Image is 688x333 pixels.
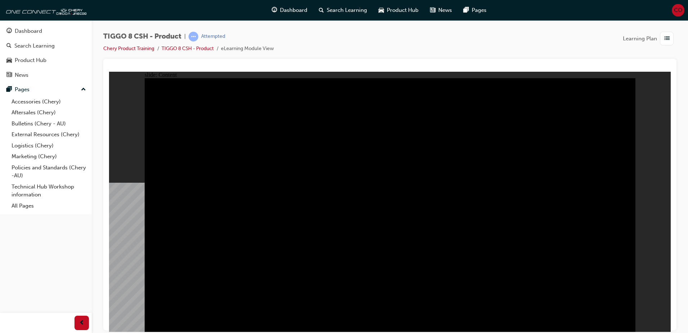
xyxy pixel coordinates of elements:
[674,6,682,14] span: CO
[201,33,225,40] div: Attempted
[672,4,684,17] button: CO
[15,85,30,94] div: Pages
[623,32,676,45] button: Learning Plan
[9,96,89,107] a: Accessories (Chery)
[9,200,89,212] a: All Pages
[472,6,486,14] span: Pages
[664,34,670,43] span: list-icon
[103,45,154,52] a: Chery Product Training
[266,3,313,18] a: guage-iconDashboard
[387,6,418,14] span: Product Hub
[6,86,12,93] span: pages-icon
[430,6,435,15] span: news-icon
[9,107,89,118] a: Aftersales (Chery)
[9,129,89,140] a: External Resources (Chery)
[3,83,89,96] button: Pages
[379,6,384,15] span: car-icon
[3,25,89,38] a: Dashboard
[313,3,373,18] a: search-iconSearch Learning
[81,85,86,94] span: up-icon
[319,6,324,15] span: search-icon
[3,68,89,82] a: News
[162,45,214,52] a: TIGGO 8 CSH - Product
[3,23,89,83] button: DashboardSearch LearningProduct HubNews
[14,42,55,50] div: Search Learning
[327,6,367,14] span: Search Learning
[9,151,89,162] a: Marketing (Chery)
[280,6,307,14] span: Dashboard
[15,56,46,65] div: Product Hub
[79,319,85,328] span: prev-icon
[424,3,458,18] a: news-iconNews
[9,140,89,151] a: Logistics (Chery)
[463,6,469,15] span: pages-icon
[6,57,12,64] span: car-icon
[15,71,28,79] div: News
[373,3,424,18] a: car-iconProduct Hub
[438,6,452,14] span: News
[3,39,89,53] a: Search Learning
[15,27,42,35] div: Dashboard
[272,6,277,15] span: guage-icon
[4,3,86,17] img: oneconnect
[3,54,89,67] a: Product Hub
[6,28,12,35] span: guage-icon
[189,32,198,41] span: learningRecordVerb_ATTEMPT-icon
[458,3,492,18] a: pages-iconPages
[9,181,89,200] a: Technical Hub Workshop information
[6,43,12,49] span: search-icon
[184,32,186,41] span: |
[103,32,181,41] span: TIGGO 8 CSH - Product
[9,118,89,129] a: Bulletins (Chery - AU)
[221,45,274,53] li: eLearning Module View
[623,35,657,43] span: Learning Plan
[6,72,12,79] span: news-icon
[9,162,89,181] a: Policies and Standards (Chery -AU)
